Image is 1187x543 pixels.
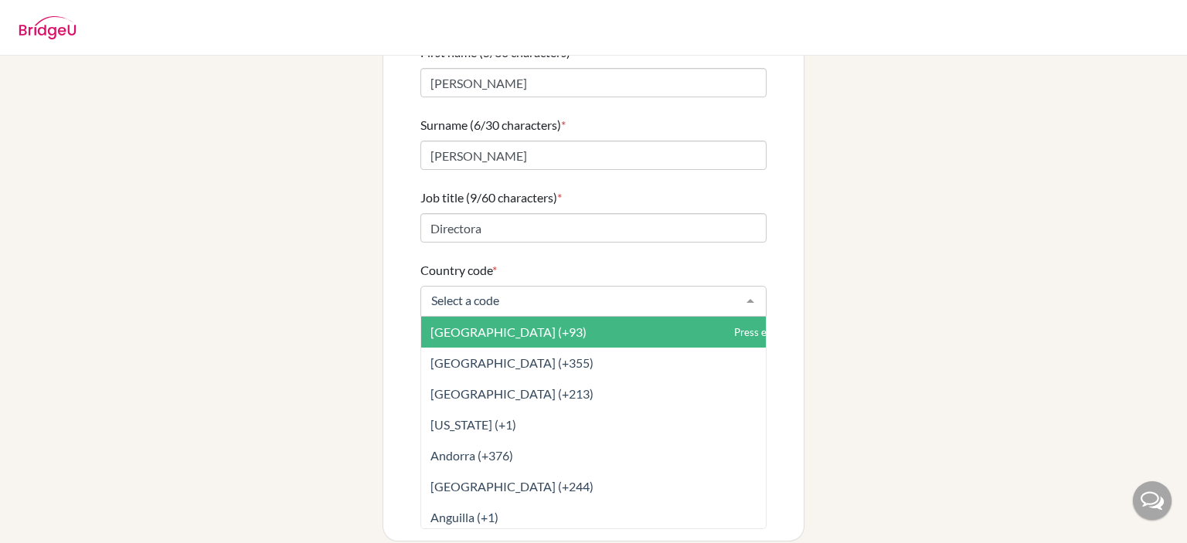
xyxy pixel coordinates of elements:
label: Surname (6/30 characters) [420,116,566,134]
span: Andorra (+376) [430,448,513,463]
input: Enter your first name [420,68,767,97]
span: Anguilla (+1) [430,510,498,524]
input: Enter your job title [420,213,767,243]
img: BridgeU logo [19,16,77,39]
span: [GEOGRAPHIC_DATA] (+244) [430,479,593,494]
span: [GEOGRAPHIC_DATA] (+355) [430,355,593,370]
span: [GEOGRAPHIC_DATA] (+213) [430,386,593,401]
label: Country code [420,261,497,280]
input: Enter your surname [420,141,767,170]
span: [GEOGRAPHIC_DATA] (+93) [430,324,587,339]
label: Job title (9/60 characters) [420,188,562,207]
input: Select a code [427,293,735,308]
span: [US_STATE] (+1) [430,417,516,432]
span: Ayuda [33,11,76,25]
